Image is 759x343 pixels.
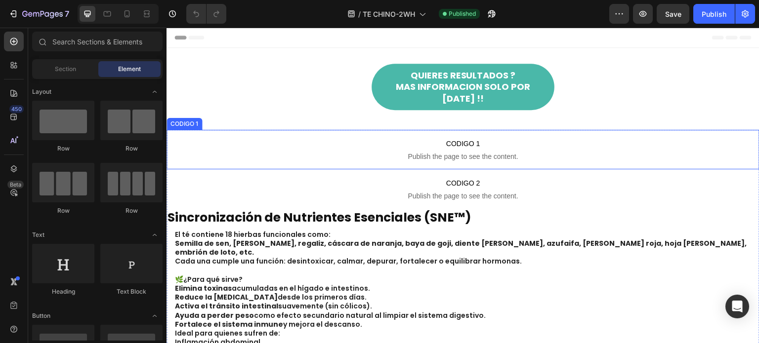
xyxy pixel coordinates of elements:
p: y mejora el descanso. [8,292,585,301]
div: Row [32,206,94,215]
strong: Ayuda a perder peso [8,283,87,293]
span: Toggle open [147,84,163,100]
button: Save [657,4,689,24]
div: Row [100,144,163,153]
p: suavemente (sin cólicos). [8,274,585,283]
p: Ideal para quienes sufren de: [8,301,585,310]
p: Inflamación abdominal [8,310,585,319]
p: 7 [65,8,69,20]
span: Section [55,65,76,74]
strong: Reduce la [MEDICAL_DATA] [8,265,111,274]
iframe: Design area [167,28,759,343]
span: Text [32,230,44,239]
div: 450 [9,105,24,113]
button: 7 [4,4,74,24]
span: Published [449,9,476,18]
div: Text Block [100,287,163,296]
button: Publish [693,4,735,24]
div: Open Intercom Messenger [725,295,749,318]
span: Element [118,65,141,74]
strong: Semilla de sen, [PERSON_NAME], regaliz, cáscara de naranja, baya de goji, diente [PERSON_NAME], a... [8,211,580,229]
span: TE CHINO-2WH [363,9,415,19]
div: Row [100,206,163,215]
div: Beta [7,181,24,189]
span: Toggle open [147,308,163,324]
div: Undo/Redo [186,4,226,24]
div: CODIGO 1 [2,92,34,101]
p: como efecto secundario natural al limpiar el sistema digestivo. [8,283,585,292]
p: desde los primeros días. [8,265,585,274]
p: acumuladas en el hígado e intestinos. [8,256,585,265]
p: 🌿¿Para qué sirve? [8,247,585,256]
p: QUIERES RESULTADOS ? MAS INFORMACION SOLO POR [DATE] !! [217,42,376,76]
span: Layout [32,87,51,96]
span: Save [665,10,681,18]
div: Row [32,144,94,153]
span: / [358,9,361,19]
p: El té contiene 18 hierbas funcionales como: Cada una cumple una función: desintoxicar, calmar, de... [8,202,585,238]
input: Search Sections & Elements [32,32,163,51]
span: Button [32,311,50,320]
a: QUIERES RESULTADOS ?MAS INFORMACION SOLO POR [DATE] !! [205,36,388,82]
strong: Fortalece el sistema inmune [8,292,117,302]
strong: Activa el tránsito intestinal [8,273,112,283]
span: Toggle open [147,227,163,243]
div: Heading [32,287,94,296]
strong: Elimina toxinas [8,256,65,266]
div: Publish [702,9,726,19]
